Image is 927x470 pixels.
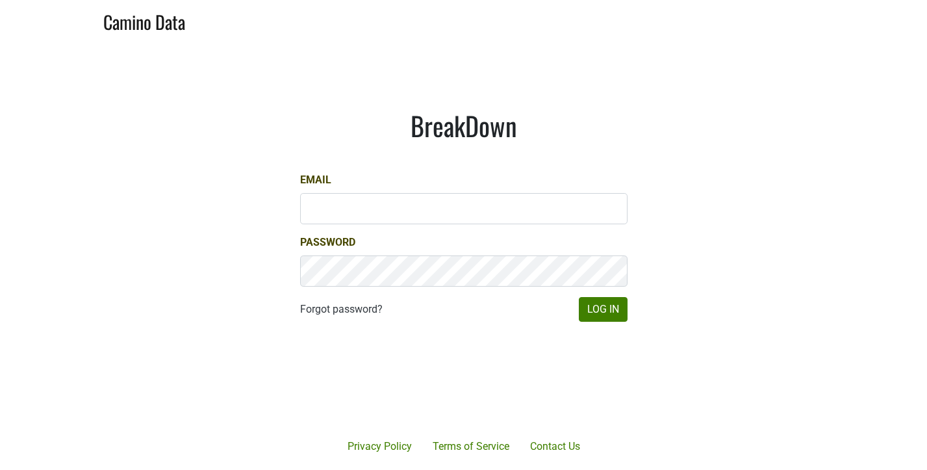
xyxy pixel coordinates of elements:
a: Contact Us [520,434,590,460]
h1: BreakDown [300,110,628,141]
a: Forgot password? [300,302,383,317]
button: Log In [579,297,628,322]
a: Terms of Service [422,434,520,460]
label: Password [300,235,355,250]
a: Privacy Policy [337,434,422,460]
label: Email [300,172,331,188]
a: Camino Data [103,5,185,36]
